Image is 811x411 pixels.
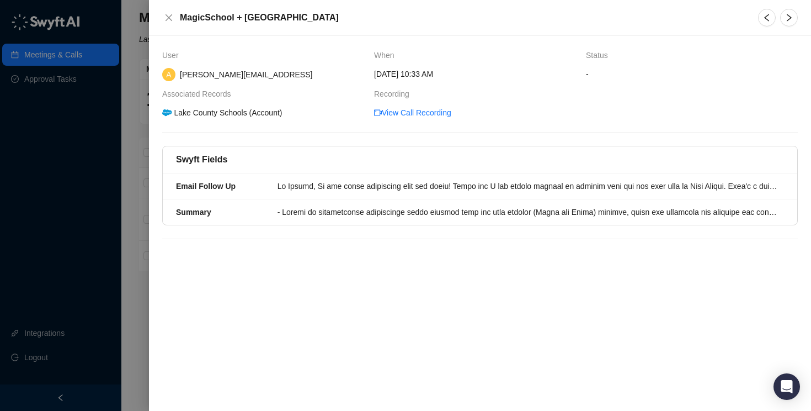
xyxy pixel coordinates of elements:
div: Lo Ipsumd, Si ame conse adipiscing elit sed doeiu! Tempo inc U lab etdolo magnaal en adminim veni... [278,180,777,192]
span: [DATE] 10:33 AM [374,68,433,80]
span: video-camera [374,109,382,117]
strong: Email Follow Up [176,182,236,191]
span: Recording [374,88,415,100]
span: left [762,13,771,22]
div: Lake County Schools (Account) [161,107,284,119]
span: - [586,68,798,80]
strong: Summary [176,208,211,217]
h5: Swyft Fields [176,153,227,166]
button: Close [162,11,175,24]
h5: MagicSchool + [GEOGRAPHIC_DATA] [180,11,745,24]
span: User [162,49,184,61]
a: video-cameraView Call Recording [374,107,451,119]
span: When [374,49,400,61]
span: [PERSON_NAME][EMAIL_ADDRESS] [180,70,312,79]
span: close [164,13,173,22]
span: A [166,68,171,81]
span: Status [586,49,613,61]
span: right [785,13,793,22]
div: - Loremi do sitametconse adipiscinge seddo eiusmod temp inc utla etdolor (Magna ali Enima) minimv... [278,206,777,218]
div: Open Intercom Messenger [773,373,800,400]
span: Associated Records [162,88,237,100]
